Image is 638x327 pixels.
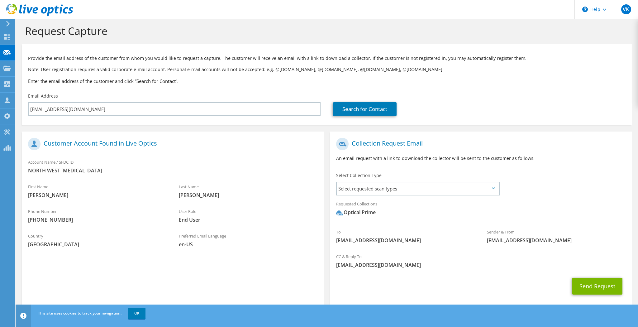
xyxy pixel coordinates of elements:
label: Select Collection Type [336,172,382,179]
div: Requested Collections [330,197,632,222]
span: VK [621,4,631,14]
a: OK [128,308,145,319]
p: Note: User registration requires a valid corporate e-mail account. Personal e-mail accounts will ... [28,66,626,73]
div: Optical Prime [336,209,376,216]
p: An email request with a link to download the collector will be sent to the customer as follows. [336,155,626,162]
span: [EMAIL_ADDRESS][DOMAIN_NAME] [487,237,625,244]
div: Country [22,229,173,251]
span: [EMAIL_ADDRESS][DOMAIN_NAME] [336,237,474,244]
span: [PERSON_NAME] [28,192,166,199]
div: Account Name / SFDC ID [22,156,324,177]
span: [EMAIL_ADDRESS][DOMAIN_NAME] [336,262,626,268]
div: To [330,225,481,247]
span: en-US [179,241,317,248]
div: CC & Reply To [330,250,632,272]
h1: Request Capture [25,24,626,37]
div: Sender & From [481,225,631,247]
div: User Role [173,205,323,226]
div: First Name [22,180,173,202]
span: [PERSON_NAME] [179,192,317,199]
p: Provide the email address of the customer from whom you would like to request a capture. The cust... [28,55,626,62]
svg: \n [582,7,588,12]
span: [PHONE_NUMBER] [28,216,166,223]
label: Email Address [28,93,58,99]
span: End User [179,216,317,223]
span: Select requested scan types [337,182,499,195]
span: NORTH WEST [MEDICAL_DATA] [28,167,317,174]
button: Send Request [572,278,622,295]
h1: Collection Request Email [336,138,622,150]
h3: Enter the email address of the customer and click “Search for Contact”. [28,78,626,84]
div: Preferred Email Language [173,229,323,251]
h1: Customer Account Found in Live Optics [28,138,314,150]
div: Last Name [173,180,323,202]
a: Search for Contact [333,102,397,116]
div: Phone Number [22,205,173,226]
span: [GEOGRAPHIC_DATA] [28,241,166,248]
span: This site uses cookies to track your navigation. [38,310,121,316]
